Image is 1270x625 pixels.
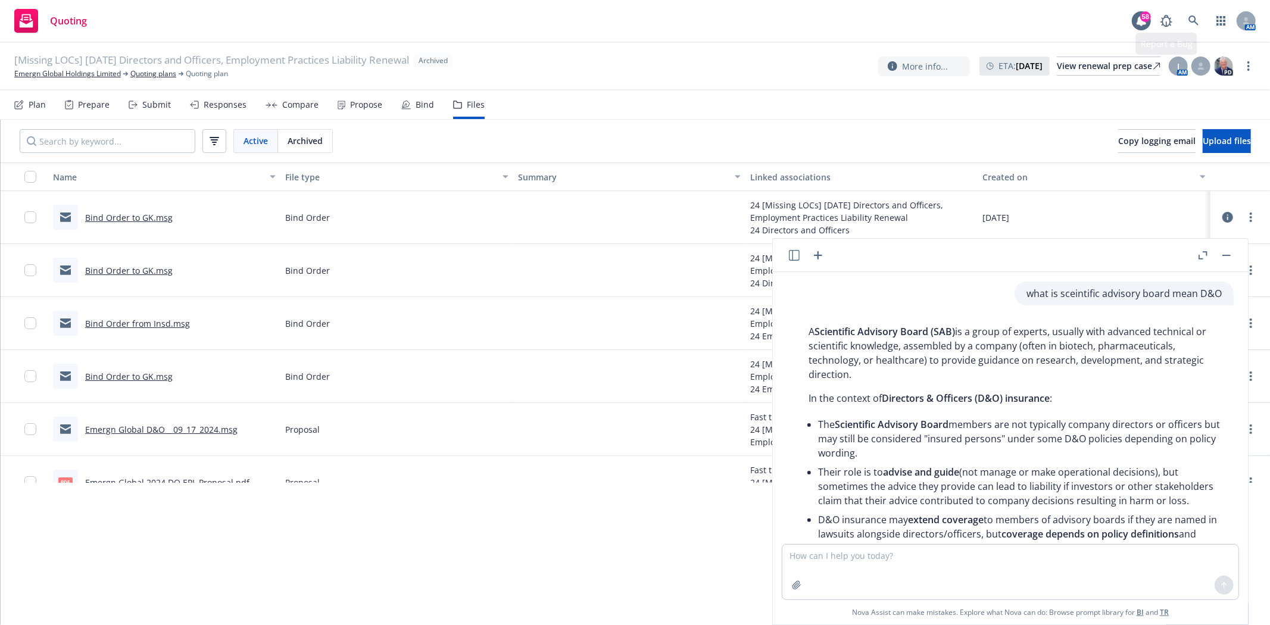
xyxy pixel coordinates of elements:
a: Bind Order to GK.msg [85,212,173,223]
a: more [1244,422,1258,436]
div: Summary [518,171,728,183]
div: Plan [29,100,46,110]
div: Compare [282,100,319,110]
span: Quoting [50,16,87,26]
span: extend coverage [908,513,984,526]
a: Bind Order to GK.msg [85,265,173,276]
button: Copy logging email [1118,129,1196,153]
strong: [DATE] [1016,60,1043,71]
img: photo [1214,57,1233,76]
div: 24 [Missing LOCs] [DATE] Directors and Officers, Employment Practices Liability Renewal [750,252,973,277]
span: advise and guide [883,465,959,479]
a: more [1244,369,1258,383]
span: Archived [419,55,448,66]
a: Quoting [10,4,92,37]
a: Report a Bug [1154,9,1178,33]
span: Nova Assist can make mistakes. Explore what Nova can do: Browse prompt library for and [852,600,1169,624]
a: Quoting plans [130,68,176,79]
span: [Missing LOCs] [DATE] Directors and Officers, Employment Practices Liability Renewal [14,53,409,68]
span: Scientific Advisory Board (SAB) [815,325,955,338]
span: Directors & Officers (D&O) insurance [882,392,1050,405]
span: Bind Order [285,317,330,330]
div: Created on [983,171,1193,183]
span: Bind Order [285,264,330,277]
button: Linked associations [745,162,978,191]
button: Created on [978,162,1210,191]
span: Archived [288,135,323,147]
input: Toggle Row Selected [24,264,36,276]
div: Propose [350,100,382,110]
input: Toggle Row Selected [24,317,36,329]
span: ETA : [998,60,1043,72]
span: Bind Order [285,370,330,383]
div: Fast track policy proposal ([DATE]) [750,411,973,423]
span: Quoting plan [186,68,228,79]
a: Emergn Global 2024 DO EPL Proposal.pdf [85,477,249,488]
button: Summary [513,162,745,191]
div: Files [467,100,485,110]
a: Emergn Global D&O _ 09_17_2024.msg [85,424,238,435]
div: 24 Directors and Officers [750,277,973,289]
a: BI [1137,607,1144,617]
a: TR [1160,607,1169,617]
span: Copy logging email [1118,135,1196,146]
input: Select all [24,171,36,183]
div: Submit [142,100,171,110]
a: Bind Order from Insd.msg [85,318,190,329]
div: Responses [204,100,246,110]
input: Toggle Row Selected [24,211,36,223]
button: More info... [878,57,970,76]
input: Toggle Row Selected [24,370,36,382]
div: Name [53,171,263,183]
input: Toggle Row Selected [24,423,36,435]
div: 24 Employment Practices Liability [750,330,973,342]
a: more [1244,316,1258,330]
li: The members are not typically company directors or officers but may still be considered "insured ... [818,415,1222,462]
a: more [1241,59,1256,73]
a: Emergn Global Holdings Limited [14,68,121,79]
a: Switch app [1209,9,1233,33]
span: Bind Order [285,211,330,224]
div: 24 [Missing LOCs] [DATE] Directors and Officers, Employment Practices Liability Renewal [750,423,973,448]
div: Prepare [78,100,110,110]
span: Proposal [285,423,320,436]
div: Bind [416,100,434,110]
p: A is a group of experts, usually with advanced technical or scientific knowledge, assembled by a ... [809,324,1222,382]
span: [DATE] [983,211,1010,224]
li: D&O insurance may to members of advisory boards if they are named in lawsuits alongside directors... [818,510,1222,558]
div: 24 [Missing LOCs] [DATE] Directors and Officers, Employment Practices Liability Renewal [750,358,973,383]
span: J [1177,60,1179,73]
span: Scientific Advisory Board [835,418,948,431]
button: File type [280,162,513,191]
div: Fast track policy proposal ([DATE]) [750,464,973,476]
div: 24 Directors and Officers [750,224,973,236]
span: Proposal [285,476,320,489]
div: 24 [Missing LOCs] [DATE] Directors and Officers, Employment Practices Liability Renewal [750,199,973,224]
div: 24 [Missing LOCs] [DATE] Directors and Officers, Employment Practices Liability Renewal [750,476,973,501]
p: what is sceintific advisory board mean D&O [1026,286,1222,301]
button: Upload files [1203,129,1251,153]
input: Search by keyword... [20,129,195,153]
div: 24 [Missing LOCs] [DATE] Directors and Officers, Employment Practices Liability Renewal [750,305,973,330]
div: 24 Employment Practices Liability [750,383,973,395]
div: 58 [1140,11,1151,22]
a: View renewal prep case [1057,57,1160,76]
span: pdf [58,477,73,486]
button: Name [48,162,280,191]
span: Active [244,135,268,147]
input: Toggle Row Selected [24,476,36,488]
div: Linked associations [750,171,973,183]
p: In the context of : [809,391,1222,405]
li: Their role is to (not manage or make operational decisions), but sometimes the advice they provid... [818,462,1222,510]
span: coverage depends on policy definitions [1001,527,1179,540]
a: Search [1182,9,1206,33]
div: View renewal prep case [1057,57,1160,75]
span: More info... [902,60,948,73]
div: File type [285,171,495,183]
span: Upload files [1203,135,1251,146]
a: more [1244,475,1258,489]
a: more [1244,210,1258,224]
a: more [1244,263,1258,277]
a: Bind Order to GK.msg [85,371,173,382]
